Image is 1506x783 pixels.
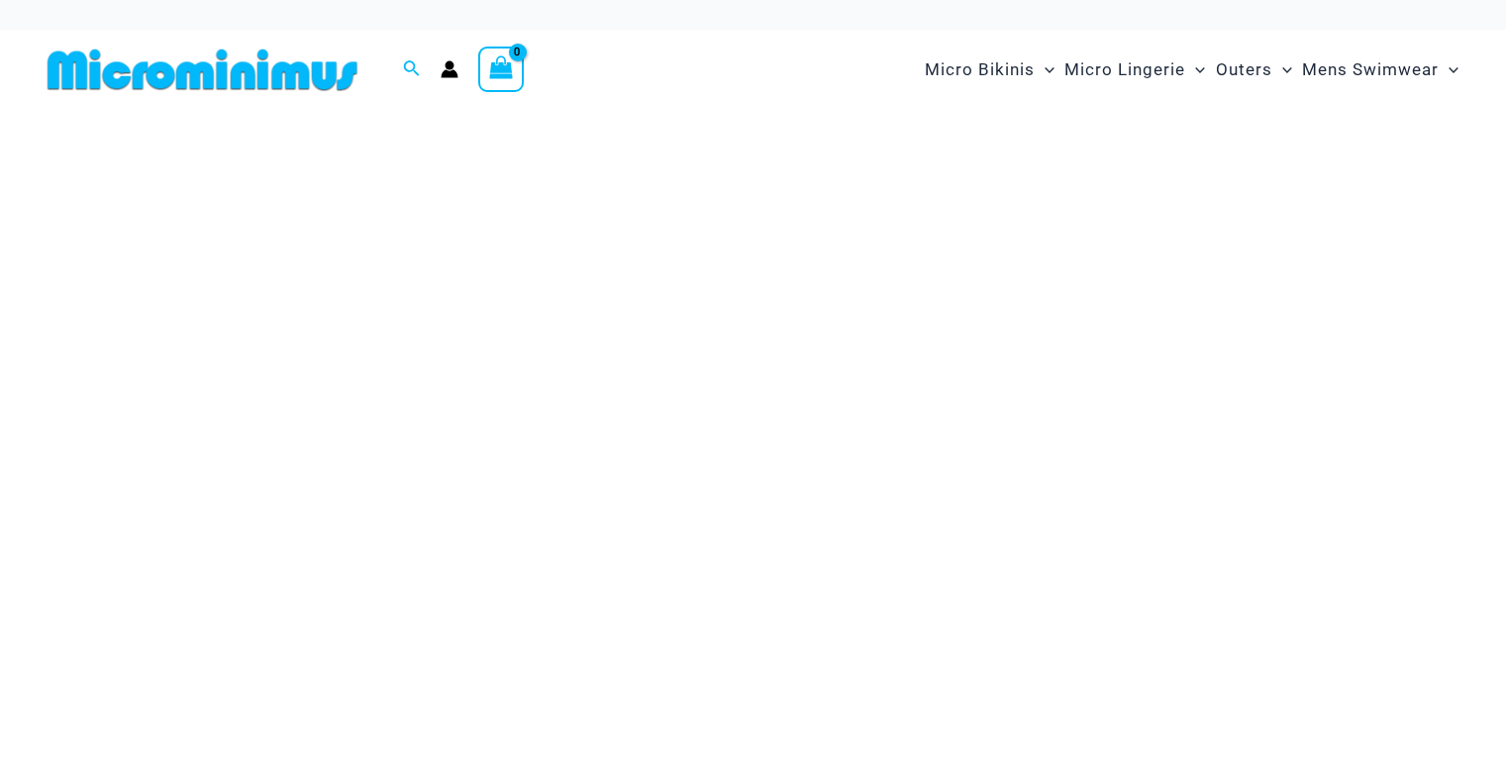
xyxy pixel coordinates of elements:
[1439,45,1458,95] span: Menu Toggle
[920,40,1059,100] a: Micro BikinisMenu ToggleMenu Toggle
[1216,45,1272,95] span: Outers
[917,37,1466,103] nav: Site Navigation
[1064,45,1185,95] span: Micro Lingerie
[1302,45,1439,95] span: Mens Swimwear
[1211,40,1297,100] a: OutersMenu ToggleMenu Toggle
[1185,45,1205,95] span: Menu Toggle
[1272,45,1292,95] span: Menu Toggle
[403,57,421,82] a: Search icon link
[1059,40,1210,100] a: Micro LingerieMenu ToggleMenu Toggle
[1035,45,1054,95] span: Menu Toggle
[1297,40,1463,100] a: Mens SwimwearMenu ToggleMenu Toggle
[40,48,365,92] img: MM SHOP LOGO FLAT
[478,47,524,92] a: View Shopping Cart, empty
[925,45,1035,95] span: Micro Bikinis
[441,60,458,78] a: Account icon link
